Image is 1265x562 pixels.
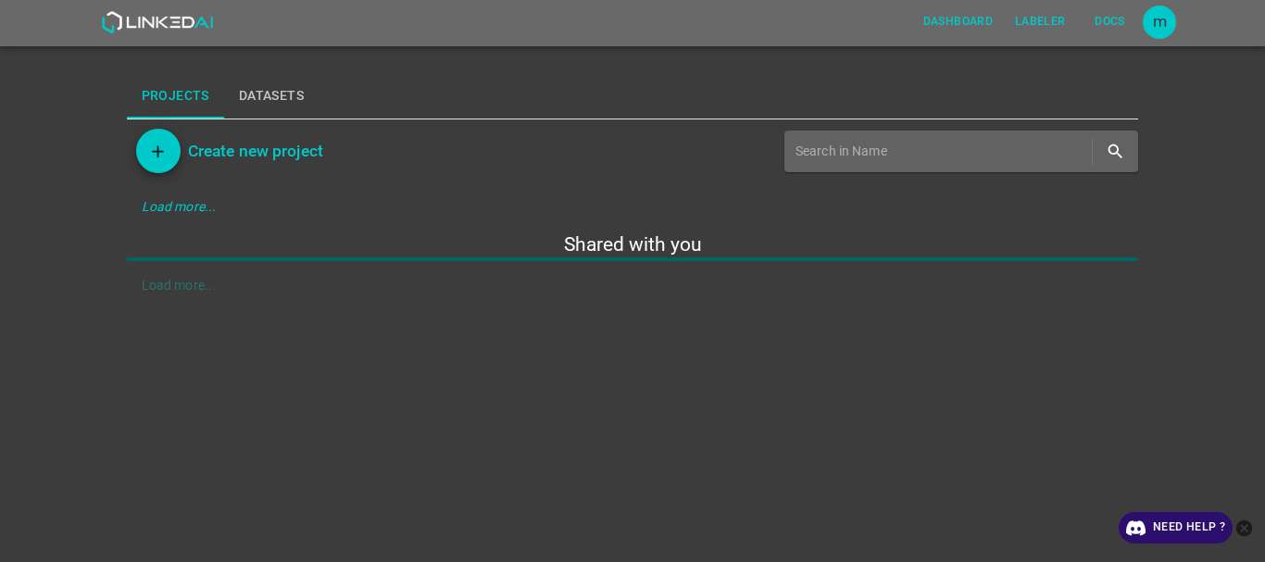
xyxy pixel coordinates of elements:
a: Create new project [181,138,323,164]
button: Docs [1080,6,1139,37]
em: Load more... [142,199,217,214]
h5: Shared with you [127,231,1139,257]
button: Datasets [224,74,319,119]
div: m [1143,6,1176,39]
a: Docs [1076,3,1143,41]
div: Load more... [127,190,1139,224]
button: Open settings [1143,6,1176,39]
button: close-help [1233,512,1256,543]
a: Dashboard [912,3,1004,41]
button: Labeler [1008,6,1072,37]
a: Need Help ? [1119,512,1233,543]
a: Labeler [1004,3,1076,41]
input: Search in Name [795,138,1088,165]
button: Projects [127,74,224,119]
button: search [1096,132,1134,170]
h6: Create new project [188,138,323,164]
img: LinkedAI [101,11,213,33]
button: Dashboard [916,6,1000,37]
button: Add [136,129,181,173]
